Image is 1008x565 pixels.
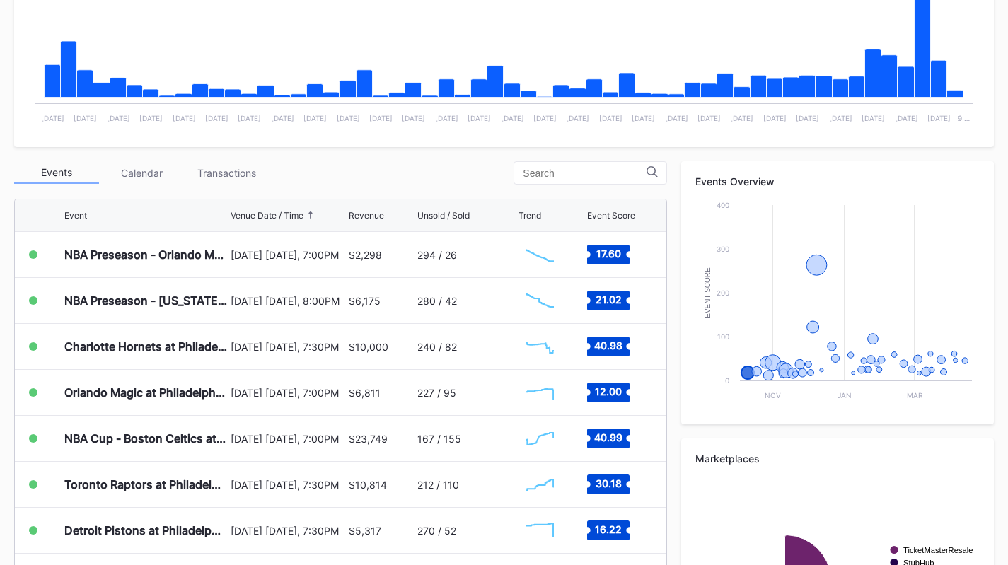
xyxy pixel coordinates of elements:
div: 167 / 155 [417,433,461,445]
div: Event [64,210,87,221]
svg: Chart title [519,283,561,318]
div: 270 / 52 [417,525,456,537]
div: $2,298 [349,249,382,261]
text: [DATE] [599,114,622,122]
text: [DATE] [238,114,261,122]
text: [DATE] [303,114,327,122]
div: Detroit Pistons at Philadelphia 76ers [64,523,227,537]
div: $10,814 [349,479,387,491]
text: 100 [717,332,729,341]
text: [DATE] [173,114,196,122]
div: NBA Cup - Boston Celtics at Philadelphia 76ers [64,431,227,445]
text: 21.02 [596,293,622,305]
text: [DATE] [468,114,491,122]
div: 212 / 110 [417,479,459,491]
svg: Chart title [519,421,561,456]
div: $6,811 [349,387,381,399]
div: Toronto Raptors at Philadelphia 76ers [64,477,227,491]
text: 16.22 [595,523,622,535]
svg: Chart title [519,513,561,548]
text: 40.99 [594,431,622,443]
text: Nov [765,391,782,400]
text: 300 [717,245,729,253]
div: Calendar [99,162,184,184]
div: Venue Date / Time [231,210,303,221]
div: [DATE] [DATE], 7:30PM [231,525,344,537]
text: [DATE] [665,114,688,122]
input: Search [523,168,647,179]
div: $23,749 [349,433,388,445]
text: [DATE] [41,114,64,122]
text: [DATE] [533,114,557,122]
div: Trend [519,210,541,221]
text: 0 [725,376,729,385]
div: Marketplaces [695,453,980,465]
svg: Chart title [519,237,561,272]
text: 200 [717,289,729,297]
div: Event Score [587,210,635,221]
text: [DATE] [927,114,951,122]
div: Transactions [184,162,269,184]
text: [DATE] [796,114,819,122]
div: [DATE] [DATE], 7:30PM [231,341,344,353]
div: 227 / 95 [417,387,456,399]
div: Charlotte Hornets at Philadelphia 76ers [64,339,227,354]
div: Revenue [349,210,384,221]
div: [DATE] [DATE], 7:00PM [231,387,344,399]
div: 294 / 26 [417,249,457,261]
text: [DATE] [829,114,852,122]
div: 240 / 82 [417,341,457,353]
div: Unsold / Sold [417,210,470,221]
text: 9 … [958,114,970,122]
div: [DATE] [DATE], 7:00PM [231,249,344,261]
svg: Chart title [519,329,561,364]
div: Events [14,162,99,184]
text: Jan [838,391,852,400]
text: [DATE] [697,114,721,122]
text: Event Score [704,267,712,318]
text: [DATE] [895,114,918,122]
div: 280 / 42 [417,295,457,307]
svg: Chart title [519,467,561,502]
text: [DATE] [632,114,655,122]
div: NBA Preseason - Orlando Magic at Philadelphia 76ers [64,247,227,262]
div: $6,175 [349,295,381,307]
text: [DATE] [435,114,458,122]
text: [DATE] [566,114,589,122]
text: [DATE] [139,114,163,122]
text: 12.00 [595,385,622,397]
div: Orlando Magic at Philadelphia 76ers [64,385,227,400]
text: [DATE] [107,114,130,122]
svg: Chart title [519,375,561,410]
div: [DATE] [DATE], 7:00PM [231,433,344,445]
div: NBA Preseason - [US_STATE] Timberwolves at Philadelphia 76ers [64,293,227,308]
text: [DATE] [501,114,524,122]
text: 40.98 [594,339,622,351]
text: [DATE] [74,114,97,122]
div: $10,000 [349,341,388,353]
text: [DATE] [862,114,885,122]
div: [DATE] [DATE], 8:00PM [231,295,344,307]
div: $5,317 [349,525,381,537]
text: [DATE] [271,114,294,122]
text: [DATE] [763,114,787,122]
text: [DATE] [730,114,753,122]
text: 17.60 [596,247,621,260]
text: 30.18 [596,477,622,489]
text: TicketMasterResale [903,546,973,554]
text: 400 [717,201,729,209]
text: Mar [907,391,923,400]
text: [DATE] [402,114,425,122]
text: [DATE] [369,114,393,122]
div: [DATE] [DATE], 7:30PM [231,479,344,491]
svg: Chart title [695,198,979,410]
text: [DATE] [205,114,228,122]
div: Events Overview [695,175,980,187]
text: [DATE] [337,114,360,122]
